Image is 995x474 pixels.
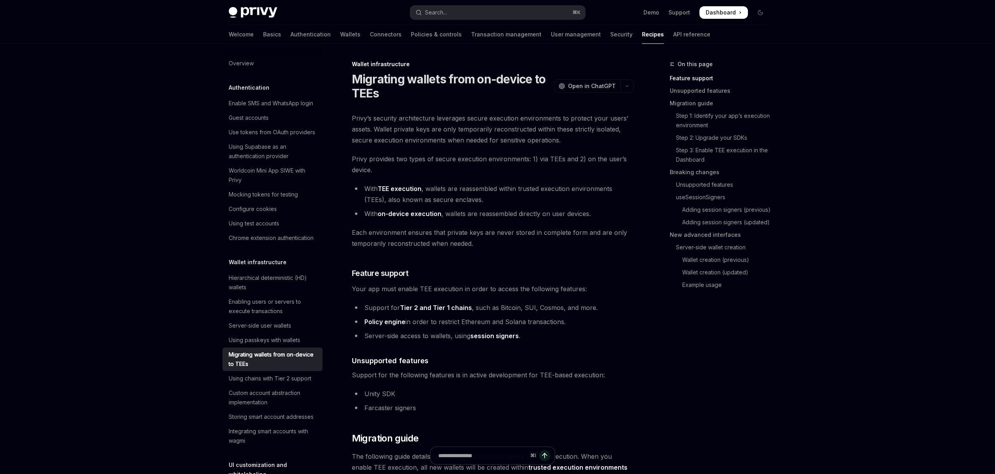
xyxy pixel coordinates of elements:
[378,210,441,218] a: on-device execution
[229,412,314,422] div: Storing smart account addresses
[572,9,581,16] span: ⌘ K
[352,432,419,445] span: Migration guide
[670,216,773,229] a: Adding session signers (updated)
[229,59,254,68] div: Overview
[222,371,323,386] a: Using chains with Tier 2 support
[352,283,634,294] span: Your app must enable TEE execution in order to access the following features:
[699,6,748,19] a: Dashboard
[222,164,323,187] a: Worldcoin Mini App SIWE with Privy
[222,424,323,448] a: Integrating smart accounts with wagmi
[425,8,447,17] div: Search...
[670,178,773,191] a: Unsupported features
[222,319,323,333] a: Server-side user wallets
[670,204,773,216] a: Adding session signers (previous)
[670,166,773,178] a: Breaking changes
[222,386,323,409] a: Custom account abstraction implementation
[352,330,634,341] li: Server-side access to wallets, using .
[229,258,287,267] h5: Wallet infrastructure
[222,96,323,110] a: Enable SMS and WhatsApp login
[670,279,773,291] a: Example usage
[400,304,472,312] a: Tier 2 and Tier 1 chains
[642,25,664,44] a: Recipes
[670,110,773,132] a: Step 1: Identify your app’s execution environment
[551,25,601,44] a: User management
[411,25,462,44] a: Policies & controls
[222,187,323,202] a: Mocking tokens for testing
[673,25,710,44] a: API reference
[352,113,634,146] span: Privy’s security architecture leverages secure execution environments to protect your users’ asse...
[352,72,550,100] h1: Migrating wallets from on-device to TEEs
[438,447,527,464] input: Ask a question...
[670,191,773,204] a: useSessionSigners
[229,166,318,185] div: Worldcoin Mini App SIWE with Privy
[222,271,323,294] a: Hierarchical deterministic (HD) wallets
[352,60,634,68] div: Wallet infrastructure
[678,59,713,69] span: On this page
[222,295,323,318] a: Enabling users or servers to execute transactions
[352,316,634,327] li: in order to restrict Ethereum and Solana transactions.
[229,350,318,369] div: Migrating wallets from on-device to TEEs
[340,25,360,44] a: Wallets
[222,333,323,347] a: Using passkeys with wallets
[352,183,634,205] li: With , wallets are reassembled within trusted execution environments (TEEs), also known as secure...
[229,297,318,316] div: Enabling users or servers to execute transactions
[222,56,323,70] a: Overview
[229,128,315,137] div: Use tokens from OAuth providers
[222,202,323,216] a: Configure cookies
[670,85,773,97] a: Unsupported features
[222,410,323,424] a: Storing smart account addresses
[229,219,279,228] div: Using test accounts
[352,208,634,219] li: With , wallets are reassembled directly on user devices.
[352,369,634,380] span: Support for the following features is in active development for TEE-based execution:
[229,388,318,407] div: Custom account abstraction implementation
[670,254,773,266] a: Wallet creation (previous)
[610,25,633,44] a: Security
[222,231,323,245] a: Chrome extension authentication
[470,332,519,340] a: session signers
[352,355,428,366] span: Unsupported features
[229,204,277,214] div: Configure cookies
[754,6,767,19] button: Toggle dark mode
[670,132,773,144] a: Step 2: Upgrade your SDKs
[229,7,277,18] img: dark logo
[670,266,773,279] a: Wallet creation (updated)
[670,97,773,110] a: Migration guide
[229,190,298,199] div: Mocking tokens for testing
[539,450,550,461] button: Send message
[352,227,634,249] span: Each environment ensures that private keys are never stored in complete form and are only tempora...
[669,9,690,16] a: Support
[229,99,313,108] div: Enable SMS and WhatsApp login
[364,318,405,326] a: Policy engine
[568,82,616,90] span: Open in ChatGPT
[229,335,300,345] div: Using passkeys with wallets
[370,25,402,44] a: Connectors
[229,374,311,383] div: Using chains with Tier 2 support
[263,25,281,44] a: Basics
[352,153,634,175] span: Privy provides two types of secure execution environments: 1) via TEEs and 2) on the user’s device.
[670,72,773,85] a: Feature support
[410,5,585,20] button: Open search
[229,83,269,92] h5: Authentication
[229,427,318,445] div: Integrating smart accounts with wagmi
[229,113,269,123] div: Guest accounts
[471,25,541,44] a: Transaction management
[352,268,409,279] span: Feature support
[670,229,773,241] a: New advanced interfaces
[222,111,323,125] a: Guest accounts
[290,25,331,44] a: Authentication
[554,79,620,93] button: Open in ChatGPT
[352,402,634,413] li: Farcaster signers
[706,9,736,16] span: Dashboard
[378,185,421,193] a: TEE execution
[352,302,634,313] li: Support for , such as Bitcoin, SUI, Cosmos, and more.
[229,233,314,243] div: Chrome extension authentication
[352,388,634,399] li: Unity SDK
[229,25,254,44] a: Welcome
[229,142,318,161] div: Using Supabase as an authentication provider
[644,9,659,16] a: Demo
[222,140,323,163] a: Using Supabase as an authentication provider
[670,241,773,254] a: Server-side wallet creation
[222,348,323,371] a: Migrating wallets from on-device to TEEs
[222,125,323,139] a: Use tokens from OAuth providers
[229,273,318,292] div: Hierarchical deterministic (HD) wallets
